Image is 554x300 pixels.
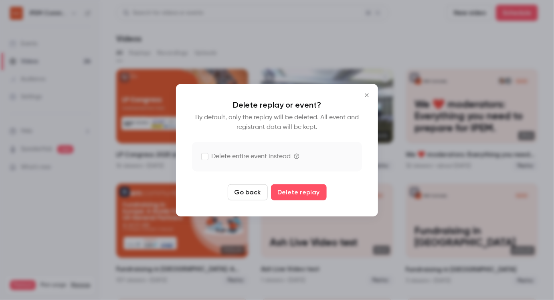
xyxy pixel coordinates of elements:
button: Close [359,87,375,103]
button: Delete replay [271,184,327,200]
label: Delete entire event instead [202,152,291,161]
p: By default, only the replay will be deleted. All event and registrant data will be kept. [192,113,362,132]
button: Go back [228,184,268,200]
p: Delete replay or event? [192,100,362,110]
